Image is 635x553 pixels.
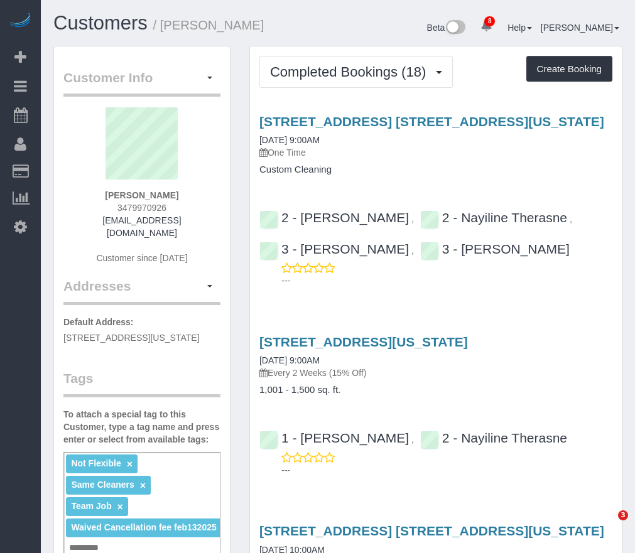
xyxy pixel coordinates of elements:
a: Beta [427,23,466,33]
img: New interface [445,20,465,36]
iframe: Intercom live chat [592,510,622,540]
button: Create Booking [526,56,612,82]
a: [EMAIL_ADDRESS][DOMAIN_NAME] [102,215,181,238]
button: Completed Bookings (18) [259,56,453,88]
p: --- [281,274,612,287]
span: 3479970926 [117,203,166,213]
span: , [570,214,572,224]
h4: Custom Cleaning [259,164,612,175]
a: 2 - Nayiline Therasne [420,431,567,445]
a: Help [507,23,532,33]
p: One Time [259,146,612,159]
img: Automaid Logo [8,13,33,30]
a: 2 - Nayiline Therasne [420,210,567,225]
a: × [140,480,146,491]
a: [PERSON_NAME] [541,23,619,33]
span: Waived Cancellation fee feb132025 [71,522,216,532]
span: 8 [484,16,495,26]
legend: Tags [63,369,220,397]
label: Default Address: [63,316,134,328]
a: 8 [474,13,499,40]
small: / [PERSON_NAME] [153,18,264,32]
a: [STREET_ADDRESS][US_STATE] [259,335,468,349]
span: Same Cleaners [71,480,134,490]
span: [STREET_ADDRESS][US_STATE] [63,333,200,343]
span: , [411,245,414,255]
a: × [117,502,123,512]
strong: [PERSON_NAME] [105,190,178,200]
a: [DATE] 9:00AM [259,135,320,145]
a: [STREET_ADDRESS] [STREET_ADDRESS][US_STATE] [259,114,604,129]
a: 3 - [PERSON_NAME] [259,242,409,256]
a: [STREET_ADDRESS] [STREET_ADDRESS][US_STATE] [259,523,604,538]
label: To attach a special tag to this Customer, type a tag name and press enter or select from availabl... [63,408,220,446]
span: Team Job [71,501,111,511]
span: 3 [618,510,628,520]
span: Not Flexible [71,458,121,468]
p: --- [281,464,612,476]
a: 2 - [PERSON_NAME] [259,210,409,225]
a: × [127,459,133,470]
span: Customer since [DATE] [96,253,187,263]
legend: Customer Info [63,68,220,97]
span: Completed Bookings (18) [270,64,432,80]
h4: 1,001 - 1,500 sq. ft. [259,385,612,395]
span: , [411,434,414,444]
span: , [411,214,414,224]
a: 3 - [PERSON_NAME] [420,242,570,256]
p: Every 2 Weeks (15% Off) [259,367,612,379]
a: [DATE] 9:00AM [259,355,320,365]
a: Customers [53,12,148,34]
a: 1 - [PERSON_NAME] [259,431,409,445]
